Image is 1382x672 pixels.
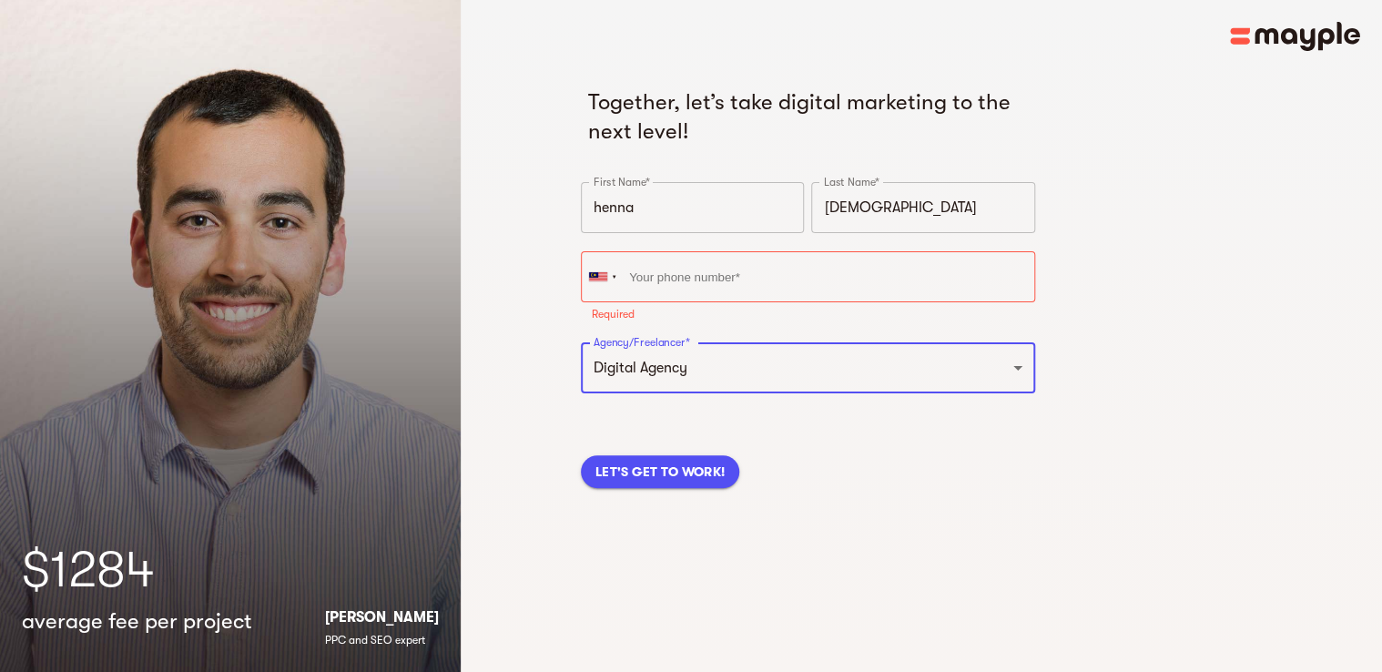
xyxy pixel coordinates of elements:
span: Required [592,308,635,321]
button: LET'S GET TO WORK! [581,455,739,488]
p: [PERSON_NAME] [325,606,439,628]
span: LET'S GET TO WORK! [595,461,725,483]
input: Last Name* [811,182,1034,233]
img: Main logo [1230,22,1360,51]
h5: average fee per project [22,606,252,636]
input: First Name* [581,182,804,233]
h5: Together, let’s take digital marketing to the next level! [588,87,1028,146]
div: Malaysia: +60 [582,252,624,301]
input: Your phone number* [581,251,1035,302]
h1: $1284 [22,534,439,606]
span: PPC and SEO expert [325,634,425,647]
